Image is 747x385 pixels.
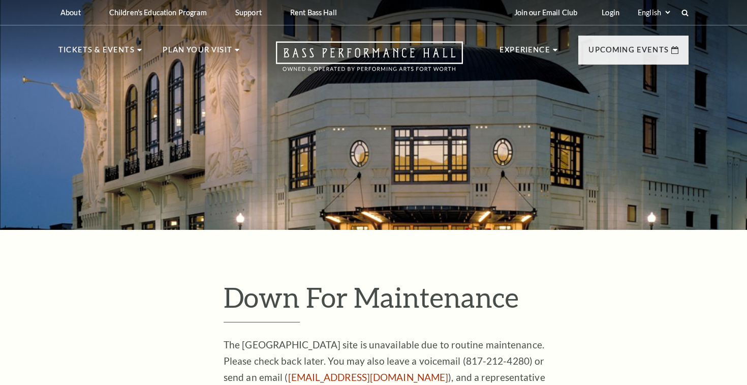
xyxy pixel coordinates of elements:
[636,8,672,17] select: Select:
[224,281,689,322] h1: Down For Maintenance
[163,44,232,62] p: Plan Your Visit
[235,8,262,17] p: Support
[500,44,550,62] p: Experience
[288,371,449,383] a: [EMAIL_ADDRESS][DOMAIN_NAME]
[290,8,337,17] p: Rent Bass Hall
[109,8,207,17] p: Children's Education Program
[60,8,81,17] p: About
[58,44,135,62] p: Tickets & Events
[588,44,669,62] p: Upcoming Events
